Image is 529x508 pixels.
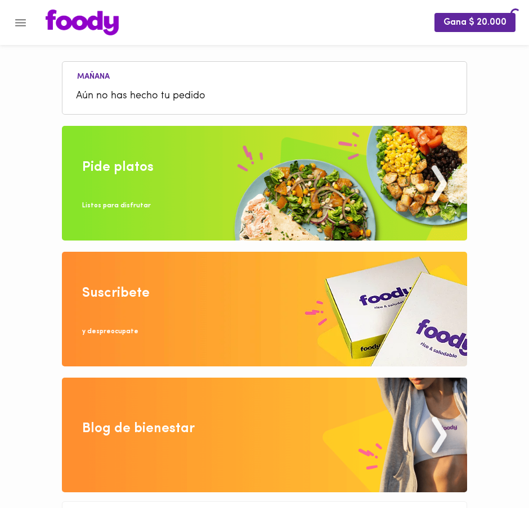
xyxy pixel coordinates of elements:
[82,327,138,337] div: y despreocupate
[82,284,150,303] div: Suscribete
[443,17,506,28] span: Gana $ 20.000
[475,454,529,508] iframe: Messagebird Livechat Widget
[82,201,151,211] div: Listos para disfrutar
[62,252,467,366] img: Disfruta bajar de peso
[434,13,515,31] button: Gana $ 20.000
[82,158,154,177] div: Pide platos
[7,9,34,37] button: Menu
[62,378,467,492] img: Blog de bienestar
[46,10,119,35] img: logo.png
[68,70,119,81] li: Mañana
[76,89,453,104] span: Aún no has hecho tu pedido
[62,126,467,241] img: Pide un Platos
[82,419,195,438] div: Blog de bienestar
